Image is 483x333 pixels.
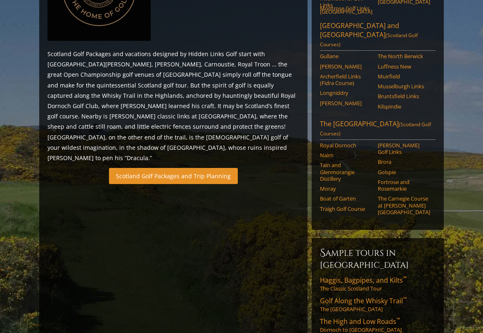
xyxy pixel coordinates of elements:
a: The [GEOGRAPHIC_DATA](Scotland Golf Courses) [320,119,436,140]
a: Kilspindie [378,103,430,110]
a: Boat of Garten [320,195,372,202]
a: Haggis, Bagpipes, and Kilts™The Classic Scotland Tour [320,276,436,292]
sup: ™ [403,295,407,302]
a: Nairn [320,152,372,158]
a: Scotland Golf Packages and Trip Planning [109,168,238,184]
sup: ™ [403,275,407,282]
a: Moray [320,185,372,192]
a: Longniddry [320,90,372,96]
a: Golf Along the Whisky Trail™The [GEOGRAPHIC_DATA] [320,296,436,313]
span: Haggis, Bagpipes, and Kilts [320,276,407,285]
span: (Scotland Golf Courses) [320,121,431,137]
a: Gullane [320,53,372,59]
a: Muirfield [378,73,430,80]
a: Brora [378,158,430,165]
h6: Sample Tours in [GEOGRAPHIC_DATA] [320,246,436,271]
a: Bruntsfield Links [378,93,430,99]
span: The High and Low Roads [320,317,400,326]
a: The North Berwick [378,53,430,59]
p: Scotland Golf Packages and vacations designed by Hidden Links Golf start with [GEOGRAPHIC_DATA][P... [47,49,299,163]
a: Musselburgh Links [378,83,430,90]
a: Fortrose and Rosemarkie [378,179,430,192]
a: [PERSON_NAME] Golf Links [378,142,430,156]
sup: ™ [396,316,400,323]
a: Royal Dornoch [320,142,372,149]
a: [PERSON_NAME] [320,100,372,106]
a: Tain and Glenmorangie Distillery [320,162,372,182]
a: Golspie [378,169,430,175]
a: Archerfield Links (Fidra Course) [320,73,372,87]
a: [GEOGRAPHIC_DATA] and [GEOGRAPHIC_DATA](Scotland Golf Courses) [320,21,436,51]
a: Montrose Golf Links [320,5,372,12]
a: Traigh Golf Course [320,205,372,212]
iframe: Sir-Nick-favorite-Open-Rota-Venues [47,189,299,331]
a: The Carnegie Course at [PERSON_NAME][GEOGRAPHIC_DATA] [378,195,430,215]
a: [PERSON_NAME] [320,63,372,70]
a: Luffness New [378,63,430,70]
span: Golf Along the Whisky Trail [320,296,407,305]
